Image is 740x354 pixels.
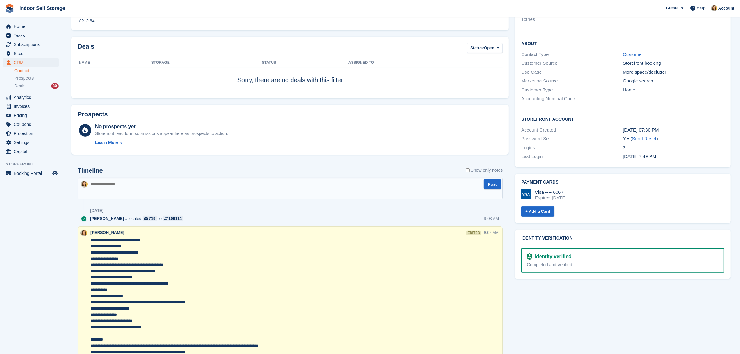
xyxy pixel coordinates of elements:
[3,49,59,58] a: menu
[90,216,186,221] div: allocated to
[521,40,724,46] h2: About
[14,169,51,178] span: Booking Portal
[79,18,95,24] div: £212.84
[348,58,503,68] th: Assigned to
[143,216,157,221] a: 719
[521,16,623,23] li: Totnes
[3,138,59,147] a: menu
[718,5,734,12] span: Account
[3,22,59,31] a: menu
[631,136,658,141] span: ( )
[90,216,124,221] span: [PERSON_NAME]
[532,253,572,260] div: Identity verified
[484,230,499,235] div: 9:02 AM
[14,120,51,129] span: Coupons
[521,206,554,217] a: + Add a Card
[521,69,623,76] div: Use Case
[3,169,59,178] a: menu
[78,167,103,174] h2: Timeline
[535,195,566,201] div: Expires [DATE]
[521,135,623,142] div: Password Set
[3,40,59,49] a: menu
[95,130,228,137] div: Storefront lead form submissions appear here as prospects to action.
[623,60,724,67] div: Storefront booking
[14,83,25,89] span: Deals
[521,127,623,134] div: Account Created
[3,129,59,138] a: menu
[527,262,719,268] div: Completed and Verified.
[14,102,51,111] span: Invoices
[78,58,151,68] th: Name
[14,31,51,40] span: Tasks
[237,77,343,83] span: Sorry, there are no deals with this filter
[14,40,51,49] span: Subscriptions
[14,75,59,82] a: Prospects
[168,216,182,221] div: 106111
[14,68,59,74] a: Contacts
[666,5,678,11] span: Create
[521,60,623,67] div: Customer Source
[90,230,124,235] span: [PERSON_NAME]
[623,127,724,134] div: [DATE] 07:30 PM
[711,5,717,11] img: Emma Higgins
[17,3,68,13] a: Indoor Self Storage
[623,154,656,159] time: 2025-09-02 18:49:19 UTC
[466,231,481,235] div: edited
[521,153,623,160] div: Last Login
[521,189,531,199] img: Visa Logo
[95,139,228,146] a: Learn More
[521,86,623,94] div: Customer Type
[623,86,724,94] div: Home
[484,216,499,221] div: 9:03 AM
[3,111,59,120] a: menu
[3,93,59,102] a: menu
[521,77,623,85] div: Marketing Source
[535,189,566,195] div: Visa •••• 0067
[90,208,103,213] div: [DATE]
[521,236,724,241] h2: Identity verification
[95,123,228,130] div: No prospects yet
[521,144,623,151] div: Logins
[521,116,724,122] h2: Storefront Account
[623,52,643,57] a: Customer
[623,95,724,102] div: -
[78,111,108,118] h2: Prospects
[3,102,59,111] a: menu
[14,83,59,89] a: Deals 80
[632,136,656,141] a: Send Reset
[78,43,94,54] h2: Deals
[14,75,34,81] span: Prospects
[521,180,724,185] h2: Payment cards
[484,179,501,189] button: Post
[3,58,59,67] a: menu
[623,144,724,151] div: 3
[14,138,51,147] span: Settings
[623,69,724,76] div: More space/declutter
[80,230,87,236] img: Emma Higgins
[14,111,51,120] span: Pricing
[521,51,623,58] div: Contact Type
[697,5,706,11] span: Help
[3,147,59,156] a: menu
[95,139,118,146] div: Learn More
[51,170,59,177] a: Preview store
[14,49,51,58] span: Sites
[623,77,724,85] div: Google search
[81,181,88,188] img: Emma Higgins
[14,93,51,102] span: Analytics
[262,58,348,68] th: Status
[5,4,14,13] img: stora-icon-8386f47178a22dfd0bd8f6a31ec36ba5ce8667c1dd55bd0f319d3a0aa187defe.svg
[149,216,156,221] div: 719
[14,147,51,156] span: Capital
[3,120,59,129] a: menu
[527,253,532,260] img: Identity Verification Ready
[163,216,183,221] a: 106111
[14,22,51,31] span: Home
[3,31,59,40] a: menu
[470,45,484,51] span: Status:
[467,43,503,53] button: Status: Open
[6,161,62,167] span: Storefront
[466,167,503,174] label: Show only notes
[51,83,59,89] div: 80
[14,58,51,67] span: CRM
